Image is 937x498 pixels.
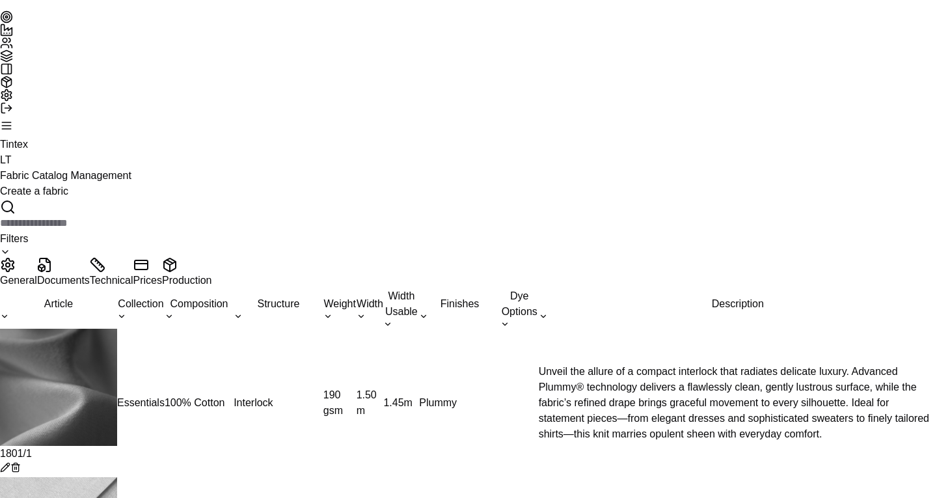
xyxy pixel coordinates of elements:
[162,257,212,288] button: Production
[539,296,937,321] div: Description
[357,296,384,321] div: Width
[383,397,412,408] span: 1.45 m
[37,257,90,288] button: Documents
[500,288,539,329] div: Dye Options
[323,296,357,321] div: Weight
[117,329,165,477] td: Essentials
[539,366,929,439] span: Unveil the allure of a compact interlock that radiates delicate luxury. Advanced Plummy® technolo...
[165,296,234,321] div: Composition
[323,389,343,416] span: 190 gsm
[117,296,165,321] div: Collection
[133,257,162,288] button: Prices
[419,397,457,408] span: Plummy
[383,288,419,329] div: Width Usable
[234,296,323,321] div: Structure
[539,364,937,442] div: Unveil the allure of a compact interlock that radiates delicate luxury. Advanced Plummy® technolo...
[357,389,377,416] span: 1.50 m
[419,296,500,321] div: Finishes
[165,397,225,408] span: 100% Cotton
[234,397,273,408] span: Interlock
[10,462,21,473] button: Delete
[90,257,133,288] button: Technical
